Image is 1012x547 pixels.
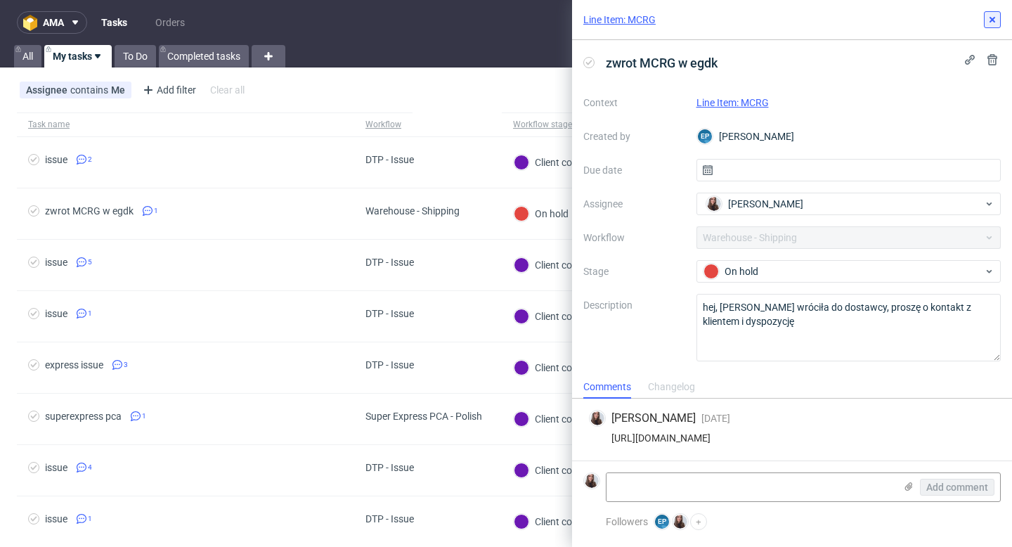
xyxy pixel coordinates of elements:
[583,263,685,280] label: Stage
[88,154,92,165] span: 2
[45,308,67,319] div: issue
[147,11,193,34] a: Orders
[365,308,414,319] div: DTP - Issue
[365,257,414,268] div: DTP - Issue
[728,197,803,211] span: [PERSON_NAME]
[513,119,572,130] div: Workflow stage
[88,513,92,525] span: 1
[365,513,414,525] div: DTP - Issue
[115,45,156,67] a: To Do
[137,79,199,101] div: Add filter
[45,513,67,525] div: issue
[585,474,599,488] img: Sandra Beśka
[514,514,606,529] div: Client contacted
[43,18,64,27] span: ama
[583,229,685,246] label: Workflow
[655,515,669,529] figcaption: EP
[696,294,1001,361] textarea: hej, [PERSON_NAME] wróciła do dostawcy, proszę o kontakt z klientem i dyspozycję
[514,360,606,375] div: Client contacted
[365,462,414,473] div: DTP - Issue
[124,359,128,371] span: 3
[703,264,983,279] div: On hold
[583,94,685,111] label: Context
[142,411,146,422] span: 1
[154,205,158,217] span: 1
[600,51,723,75] span: zwrot MCRG w egdk
[365,119,401,130] div: Workflow
[583,128,685,145] label: Created by
[23,15,43,31] img: logo
[590,411,604,425] img: Sandra Beśka
[45,411,122,422] div: superexpress pca
[26,84,70,96] span: Assignee
[365,411,482,422] div: Super Express PCA - Polish
[45,359,103,371] div: express issue
[583,297,685,359] label: Description
[514,309,606,324] div: Client contacted
[514,463,606,478] div: Client contacted
[583,13,656,27] a: Line Item: MCRG
[690,513,707,530] button: +
[45,462,67,473] div: issue
[514,257,606,273] div: Client contacted
[583,376,631,399] div: Comments
[698,129,712,143] figcaption: EP
[514,411,606,427] div: Client contacted
[365,359,414,371] div: DTP - Issue
[673,515,687,529] img: Sandra Beśka
[701,413,730,424] span: [DATE]
[589,432,995,444] div: [URL][DOMAIN_NAME]
[696,97,769,108] a: Line Item: MCRG
[93,11,136,34] a: Tasks
[28,119,343,131] span: Task name
[207,80,247,100] div: Clear all
[17,11,87,34] button: ama
[583,195,685,212] label: Assignee
[45,154,67,165] div: issue
[583,162,685,179] label: Due date
[648,376,695,399] div: Changelog
[45,257,67,268] div: issue
[365,205,460,217] div: Warehouse - Shipping
[159,45,249,67] a: Completed tasks
[111,84,125,96] div: Me
[45,205,134,217] div: zwrot MCRG w egdk
[88,257,92,268] span: 5
[88,308,92,319] span: 1
[514,206,569,221] div: On hold
[707,197,721,211] img: Sandra Beśka
[88,462,92,473] span: 4
[14,45,41,67] a: All
[611,411,696,426] span: [PERSON_NAME]
[606,516,648,527] span: Followers
[365,154,414,165] div: DTP - Issue
[514,155,606,170] div: Client contacted
[696,125,1001,148] div: [PERSON_NAME]
[70,84,111,96] span: contains
[44,45,112,67] a: My tasks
